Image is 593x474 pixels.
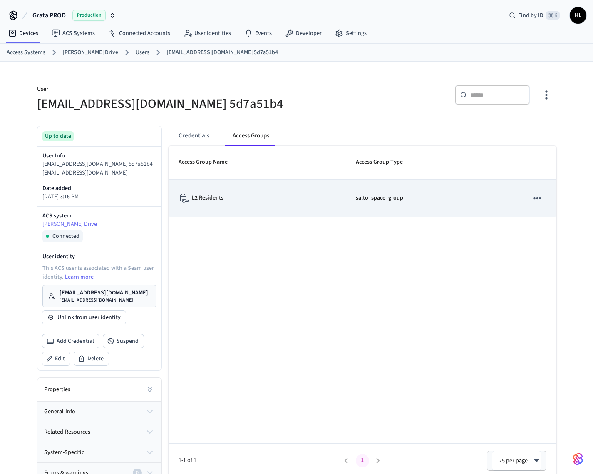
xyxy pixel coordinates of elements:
a: [EMAIL_ADDRESS][DOMAIN_NAME] 5d7a51b4 [167,48,278,57]
a: Devices [2,26,45,41]
p: This ACS user is associated with a Seam user identity. [42,264,156,282]
div: 25 per page [492,451,541,471]
button: Access Groups [226,126,276,146]
p: User Info [42,152,156,160]
a: Developer [278,26,328,41]
span: related-resources [44,428,90,437]
button: Credentials [172,126,216,146]
p: Date added [42,184,156,192]
span: general-info [44,407,75,416]
a: [PERSON_NAME] Drive [42,220,156,229]
a: User Identities [177,26,238,41]
img: SeamLogoGradient.69752ec5.svg [573,452,583,466]
button: Add Credential [42,334,99,348]
span: Grata PROD [32,10,66,20]
h2: Properties [44,385,70,394]
span: Access Group Type [356,156,414,169]
span: Find by ID [518,11,543,20]
p: salto_space_group [356,194,403,202]
a: [PERSON_NAME] Drive [63,48,118,57]
p: L2 Residents [192,194,223,202]
a: Connected Accounts [102,26,177,41]
button: Unlink from user identity [42,311,126,324]
button: system-specific [37,442,161,462]
p: [EMAIL_ADDRESS][DOMAIN_NAME] [42,169,156,177]
span: Delete [87,354,104,363]
a: Settings [328,26,373,41]
span: Edit [55,354,65,363]
p: [DATE] 3:16 PM [42,192,156,201]
p: [EMAIL_ADDRESS][DOMAIN_NAME] [60,297,148,304]
span: 1-1 of 1 [179,456,339,465]
span: ⌘ K [546,11,560,20]
button: HL [570,7,586,24]
a: Events [238,26,278,41]
a: Learn more [65,273,94,281]
a: Users [136,48,149,57]
span: Connected [52,232,79,240]
a: Access Systems [7,48,45,57]
p: User [37,85,292,95]
div: Find by ID⌘ K [502,8,566,23]
span: Production [72,10,106,21]
button: page 1 [356,454,369,467]
button: related-resources [37,422,161,442]
p: ACS system [42,212,156,220]
table: sticky table [169,146,556,217]
button: Suspend [103,334,144,348]
button: general-info [37,402,161,422]
span: system-specific [44,448,84,457]
div: Up to date [42,131,74,141]
span: Suspend [117,337,139,345]
p: [EMAIL_ADDRESS][DOMAIN_NAME] 5d7a51b4 [42,160,156,169]
p: User identity [42,252,156,261]
h5: [EMAIL_ADDRESS][DOMAIN_NAME] 5d7a51b4 [37,95,292,112]
a: ACS Systems [45,26,102,41]
a: [EMAIL_ADDRESS][DOMAIN_NAME][EMAIL_ADDRESS][DOMAIN_NAME] [42,285,156,307]
p: [EMAIL_ADDRESS][DOMAIN_NAME] [60,289,148,297]
span: HL [571,8,586,23]
span: Access Group Name [179,156,238,169]
span: Add Credential [57,337,94,345]
button: Delete [74,352,109,365]
button: Edit [42,352,70,365]
nav: pagination navigation [339,454,386,467]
